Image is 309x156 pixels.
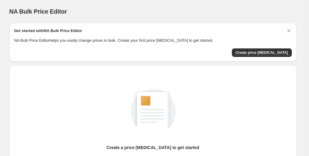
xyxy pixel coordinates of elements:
[9,8,67,15] span: NA Bulk Price Editor
[232,48,292,57] button: Create price change job
[236,50,288,55] span: Create price [MEDICAL_DATA]
[14,28,82,34] h2: Get started with NA Bulk Price Editor
[286,28,292,34] button: Dismiss card
[106,145,199,151] p: Create a price [MEDICAL_DATA] to get started
[14,37,292,44] p: NA Bulk Price Editor helps you easily change prices in bulk. Create your first price [MEDICAL_DAT...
